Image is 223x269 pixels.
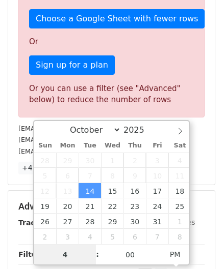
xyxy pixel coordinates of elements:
[172,220,223,269] iframe: Chat Widget
[123,229,146,244] span: November 6, 2025
[56,229,79,244] span: November 3, 2025
[168,214,191,229] span: November 1, 2025
[18,125,132,132] small: [EMAIL_ADDRESS][DOMAIN_NAME]
[101,229,123,244] span: November 5, 2025
[56,214,79,229] span: October 27, 2025
[101,198,123,214] span: October 22, 2025
[168,168,191,183] span: October 11, 2025
[79,142,101,149] span: Tue
[146,153,168,168] span: October 3, 2025
[146,168,168,183] span: October 10, 2025
[56,168,79,183] span: October 6, 2025
[18,136,132,143] small: [EMAIL_ADDRESS][DOMAIN_NAME]
[56,142,79,149] span: Mon
[123,214,146,229] span: October 30, 2025
[56,153,79,168] span: September 29, 2025
[18,147,132,155] small: [EMAIL_ADDRESS][DOMAIN_NAME]
[101,183,123,198] span: October 15, 2025
[146,183,168,198] span: October 17, 2025
[121,125,158,135] input: Year
[99,245,161,265] input: Minute
[56,183,79,198] span: October 13, 2025
[168,142,191,149] span: Sat
[168,183,191,198] span: October 18, 2025
[101,142,123,149] span: Wed
[79,153,101,168] span: September 30, 2025
[18,219,53,227] strong: Tracking
[29,55,115,75] a: Sign up for a plan
[123,168,146,183] span: October 9, 2025
[146,229,168,244] span: November 7, 2025
[18,250,44,258] strong: Filters
[168,153,191,168] span: October 4, 2025
[123,142,146,149] span: Thu
[34,229,57,244] span: November 2, 2025
[79,183,101,198] span: October 14, 2025
[168,198,191,214] span: October 25, 2025
[79,168,101,183] span: October 7, 2025
[34,183,57,198] span: October 12, 2025
[34,142,57,149] span: Sun
[29,9,205,28] a: Choose a Google Sheet with fewer rows
[34,214,57,229] span: October 26, 2025
[123,183,146,198] span: October 16, 2025
[34,168,57,183] span: October 5, 2025
[56,198,79,214] span: October 20, 2025
[29,37,194,47] p: Or
[34,198,57,214] span: October 19, 2025
[146,142,168,149] span: Fri
[34,245,96,265] input: Hour
[79,198,101,214] span: October 21, 2025
[34,153,57,168] span: September 28, 2025
[101,168,123,183] span: October 8, 2025
[18,201,205,212] h5: Advanced
[96,244,99,264] span: :
[79,214,101,229] span: October 28, 2025
[123,198,146,214] span: October 23, 2025
[161,244,189,264] span: Click to toggle
[168,229,191,244] span: November 8, 2025
[79,229,101,244] span: November 4, 2025
[18,162,61,174] a: +47 more
[146,214,168,229] span: October 31, 2025
[101,214,123,229] span: October 29, 2025
[29,83,194,106] div: Or you can use a filter (see "Advanced" below) to reduce the number of rows
[146,198,168,214] span: October 24, 2025
[101,153,123,168] span: October 1, 2025
[123,153,146,168] span: October 2, 2025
